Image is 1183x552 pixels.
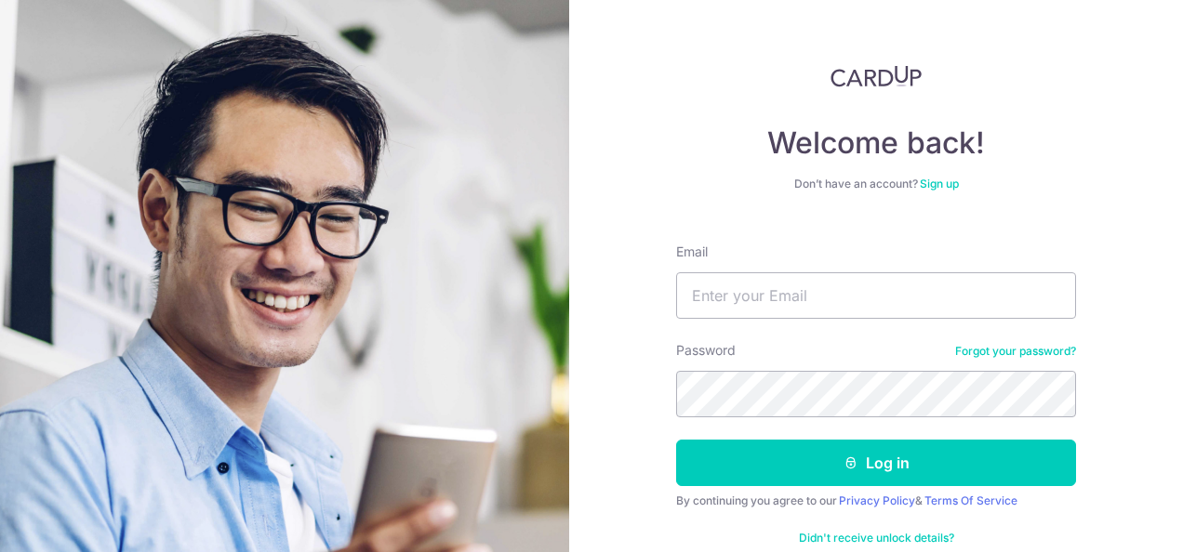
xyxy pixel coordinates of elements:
[955,344,1076,359] a: Forgot your password?
[831,65,922,87] img: CardUp Logo
[924,493,1017,507] a: Terms Of Service
[676,177,1076,191] div: Don’t have an account?
[676,440,1076,486] button: Log in
[676,272,1076,319] input: Enter your Email
[799,531,954,545] a: Didn't receive unlock details?
[676,125,1076,162] h4: Welcome back!
[676,243,708,261] label: Email
[920,177,959,191] a: Sign up
[839,493,915,507] a: Privacy Policy
[676,341,736,360] label: Password
[676,493,1076,508] div: By continuing you agree to our &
